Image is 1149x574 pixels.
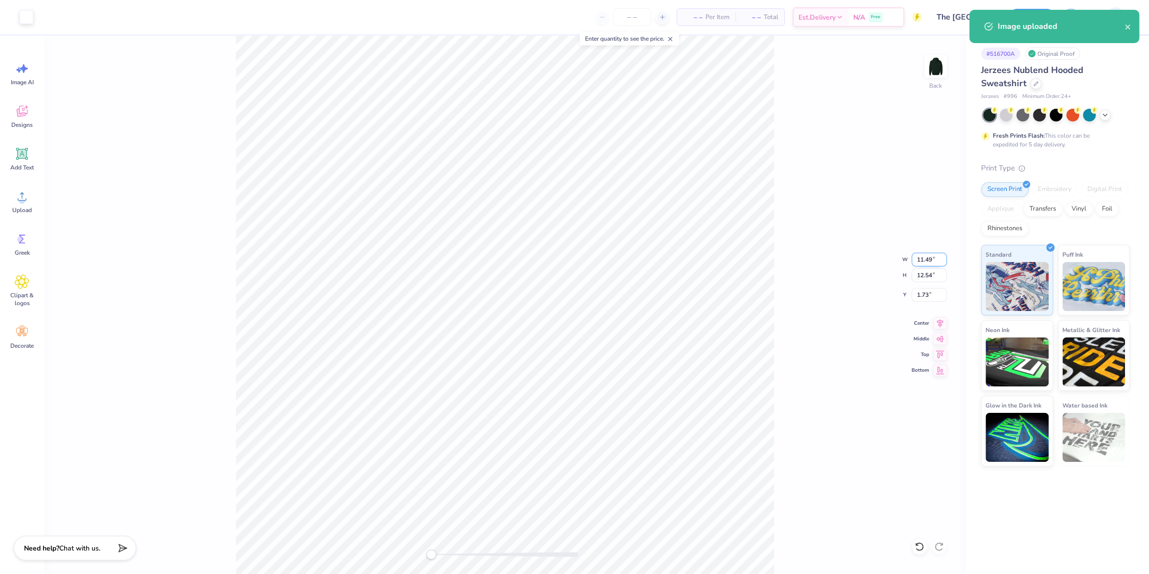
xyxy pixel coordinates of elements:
[1062,249,1083,260] span: Puff Ink
[1062,262,1126,311] img: Puff Ink
[1023,202,1062,216] div: Transfers
[1081,182,1128,197] div: Digital Print
[12,206,32,214] span: Upload
[1062,325,1120,335] span: Metallic & Glitter Ink
[985,249,1011,260] span: Standard
[871,14,880,21] span: Free
[59,544,100,553] span: Chat with us.
[764,12,778,23] span: Total
[981,221,1029,236] div: Rhinestones
[985,400,1041,410] span: Glow in the Dark Ink
[1022,93,1071,101] span: Minimum Order: 24 +
[981,48,1020,60] div: # 516700A
[912,366,929,374] span: Bottom
[981,163,1129,174] div: Print Type
[929,7,1001,27] input: Untitled Design
[1105,7,1125,27] img: Edgardo Jr
[11,78,34,86] span: Image AI
[985,325,1009,335] span: Neon Ink
[11,121,33,129] span: Designs
[426,550,436,559] div: Accessibility label
[705,12,729,23] span: Per Item
[24,544,59,553] strong: Need help?
[929,81,942,90] div: Back
[1062,400,1107,410] span: Water based Ink
[10,164,34,171] span: Add Text
[853,12,865,23] span: N/A
[580,32,679,46] div: Enter quantity to see the price.
[926,57,945,76] img: Back
[1004,93,1017,101] span: # 996
[912,319,929,327] span: Center
[1062,413,1126,462] img: Water based Ink
[1096,202,1119,216] div: Foil
[998,21,1125,32] div: Image uploaded
[985,337,1049,386] img: Neon Ink
[613,8,651,26] input: – –
[683,12,703,23] span: – –
[985,262,1049,311] img: Standard
[1062,337,1126,386] img: Metallic & Glitter Ink
[985,413,1049,462] img: Glow in the Dark Ink
[993,131,1113,149] div: This color can be expedited for 5 day delivery.
[10,342,34,350] span: Decorate
[981,93,999,101] span: Jerzees
[981,64,1083,89] span: Jerzees Nublend Hooded Sweatshirt
[912,335,929,343] span: Middle
[1065,202,1093,216] div: Vinyl
[1025,48,1080,60] div: Original Proof
[15,249,30,257] span: Greek
[981,182,1029,197] div: Screen Print
[1032,182,1078,197] div: Embroidery
[1092,7,1129,27] a: EJ
[741,12,761,23] span: – –
[981,202,1020,216] div: Applique
[993,132,1045,140] strong: Fresh Prints Flash:
[1125,21,1131,32] button: close
[798,12,836,23] span: Est. Delivery
[912,351,929,359] span: Top
[6,291,38,307] span: Clipart & logos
